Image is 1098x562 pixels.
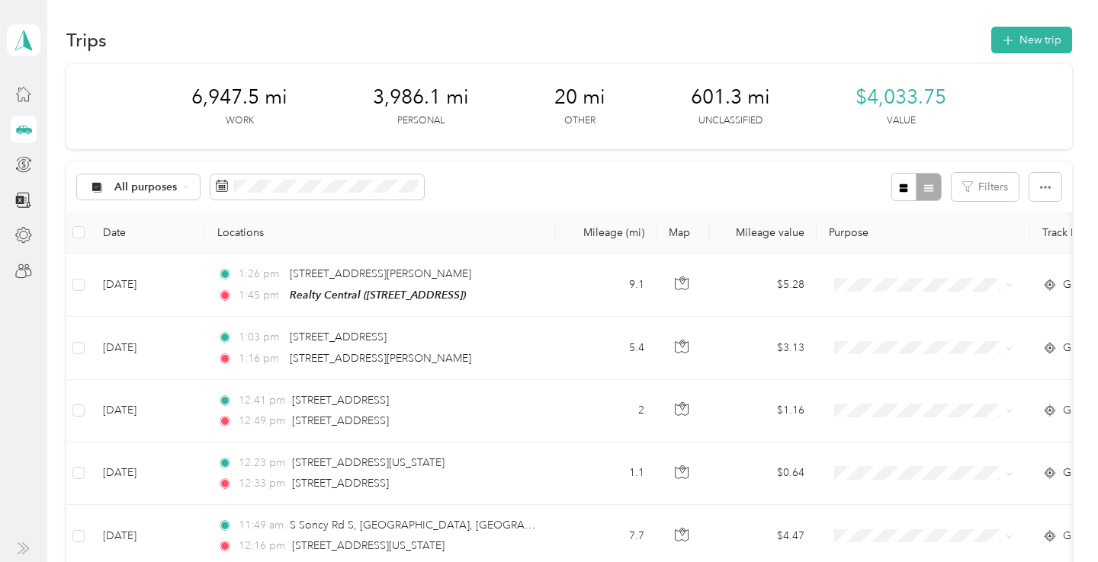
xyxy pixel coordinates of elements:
[226,114,254,128] p: Work
[817,212,1030,254] th: Purpose
[290,519,586,532] span: S Soncy Rd S, [GEOGRAPHIC_DATA], [GEOGRAPHIC_DATA]
[556,442,657,505] td: 1.1
[691,85,770,110] span: 601.3 mi
[292,394,389,407] span: [STREET_ADDRESS]
[887,114,916,128] p: Value
[290,352,471,365] span: [STREET_ADDRESS][PERSON_NAME]
[239,517,282,534] span: 11:49 am
[205,212,556,254] th: Locations
[292,539,445,552] span: [STREET_ADDRESS][US_STATE]
[1063,340,1084,356] span: GPS
[556,254,657,317] td: 9.1
[710,317,817,379] td: $3.13
[373,85,469,110] span: 3,986.1 mi
[292,477,389,490] span: [STREET_ADDRESS]
[556,317,657,379] td: 5.4
[239,413,285,429] span: 12:49 pm
[856,85,946,110] span: $4,033.75
[292,456,445,469] span: [STREET_ADDRESS][US_STATE]
[239,329,282,346] span: 1:03 pm
[239,266,282,283] span: 1:26 pm
[91,442,205,505] td: [DATE]
[556,212,657,254] th: Mileage (mi)
[1063,276,1084,293] span: GPS
[397,114,445,128] p: Personal
[290,289,466,301] span: Realty Central ([STREET_ADDRESS])
[91,212,205,254] th: Date
[239,350,282,367] span: 1:16 pm
[239,287,282,304] span: 1:45 pm
[952,173,1019,201] button: Filters
[239,392,285,409] span: 12:41 pm
[290,330,387,343] span: [STREET_ADDRESS]
[292,414,389,427] span: [STREET_ADDRESS]
[239,475,285,492] span: 12:33 pm
[191,85,287,110] span: 6,947.5 mi
[239,538,285,554] span: 12:16 pm
[710,212,817,254] th: Mileage value
[710,442,817,505] td: $0.64
[564,114,596,128] p: Other
[710,254,817,317] td: $5.28
[290,267,471,280] span: [STREET_ADDRESS][PERSON_NAME]
[91,380,205,442] td: [DATE]
[556,380,657,442] td: 2
[91,317,205,379] td: [DATE]
[710,380,817,442] td: $1.16
[66,32,107,48] h1: Trips
[239,455,285,471] span: 12:23 pm
[1063,402,1084,419] span: GPS
[1063,465,1084,481] span: GPS
[114,182,178,193] span: All purposes
[698,114,762,128] p: Unclassified
[991,27,1072,53] button: New trip
[657,212,710,254] th: Map
[1013,477,1098,562] iframe: Everlance-gr Chat Button Frame
[91,254,205,317] td: [DATE]
[554,85,605,110] span: 20 mi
